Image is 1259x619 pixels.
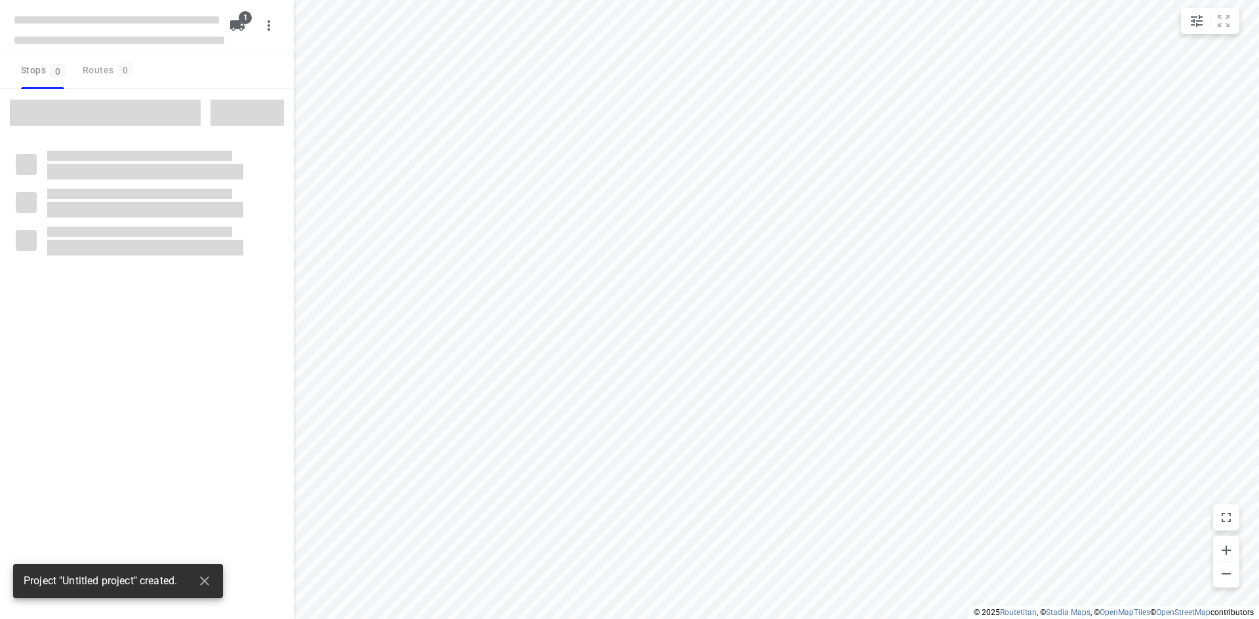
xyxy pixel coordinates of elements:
[1156,608,1210,617] a: OpenStreetMap
[1181,8,1239,34] div: small contained button group
[1000,608,1037,617] a: Routetitan
[1046,608,1090,617] a: Stadia Maps
[24,574,177,589] span: Project "Untitled project" created.
[974,608,1254,617] li: © 2025 , © , © © contributors
[1100,608,1150,617] a: OpenMapTiles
